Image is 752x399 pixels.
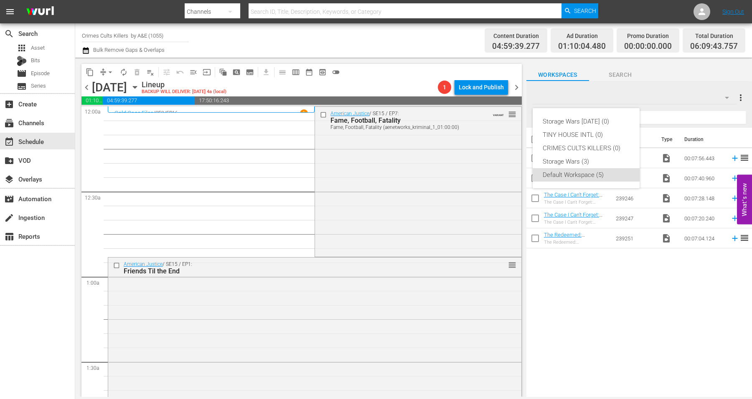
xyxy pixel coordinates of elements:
[543,115,630,128] div: Storage Wars [DATE] (0)
[543,128,630,141] div: TINY HOUSE INTL (0)
[543,141,630,155] div: CRIMES CULTS KILLERS (0)
[737,175,752,225] button: Open Feedback Widget
[543,155,630,168] div: Storage Wars (3)
[543,168,630,182] div: Default Workspace (5)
